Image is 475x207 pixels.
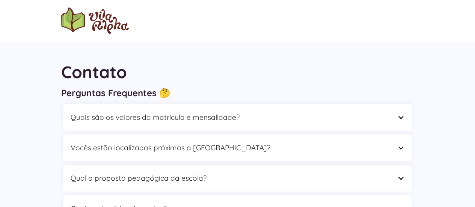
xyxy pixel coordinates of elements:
div: Vocês estão localizados próximos a [GEOGRAPHIC_DATA]? [71,142,390,154]
h1: Contato [61,60,414,84]
div: Qual a proposta pedagógica da escola? [71,172,390,184]
div: Qual a proposta pedagógica da escola? [63,165,412,192]
h3: Perguntas Frequentes 🤔 [61,87,414,98]
a: home [61,8,129,34]
img: logo Escola Vila Alpha [61,8,129,34]
div: Quais são os valores da matrícula e mensalidade? [63,104,412,131]
div: Vocês estão localizados próximos a [GEOGRAPHIC_DATA]? [63,134,412,161]
div: Quais são os valores da matrícula e mensalidade? [71,112,390,123]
